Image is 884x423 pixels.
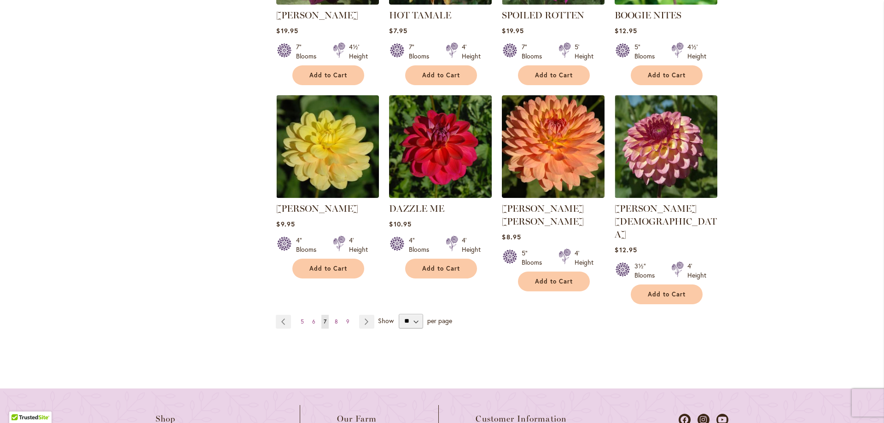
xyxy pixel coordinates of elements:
[409,236,435,254] div: 4" Blooms
[378,316,394,324] span: Show
[276,95,379,198] img: AHOY MATEY
[615,245,637,254] span: $12.95
[389,203,444,214] a: DAZZLE ME
[389,191,492,200] a: DAZZLE ME
[309,265,347,272] span: Add to Cart
[575,42,593,61] div: 5' Height
[502,26,523,35] span: $19.95
[332,315,340,329] a: 8
[687,261,706,280] div: 4' Height
[312,318,315,325] span: 6
[344,315,352,329] a: 9
[276,191,379,200] a: AHOY MATEY
[535,71,573,79] span: Add to Cart
[349,42,368,61] div: 4½' Height
[615,191,717,200] a: Foxy Lady
[296,236,322,254] div: 4" Blooms
[518,65,590,85] button: Add to Cart
[409,42,435,61] div: 7" Blooms
[7,390,33,416] iframe: Launch Accessibility Center
[687,42,706,61] div: 4½' Height
[502,95,605,198] img: GABRIELLE MARIE
[502,10,584,21] a: SPOILED ROTTEN
[615,26,637,35] span: $12.95
[631,65,703,85] button: Add to Cart
[522,42,547,61] div: 7" Blooms
[502,203,584,227] a: [PERSON_NAME] [PERSON_NAME]
[389,26,407,35] span: $7.95
[631,284,703,304] button: Add to Cart
[276,203,358,214] a: [PERSON_NAME]
[335,318,338,325] span: 8
[346,318,349,325] span: 9
[405,65,477,85] button: Add to Cart
[648,290,686,298] span: Add to Cart
[522,249,547,267] div: 5" Blooms
[575,249,593,267] div: 4' Height
[615,10,681,21] a: BOOGIE NITES
[518,272,590,291] button: Add to Cart
[634,261,660,280] div: 3½" Blooms
[298,315,306,329] a: 5
[389,95,492,198] img: DAZZLE ME
[324,318,326,325] span: 7
[310,315,318,329] a: 6
[389,220,411,228] span: $10.95
[422,71,460,79] span: Add to Cart
[389,10,451,21] a: HOT TAMALE
[462,236,481,254] div: 4' Height
[427,316,452,324] span: per page
[535,278,573,285] span: Add to Cart
[422,265,460,272] span: Add to Cart
[349,236,368,254] div: 4' Height
[462,42,481,61] div: 4' Height
[292,259,364,278] button: Add to Cart
[292,65,364,85] button: Add to Cart
[276,26,298,35] span: $19.95
[502,232,521,241] span: $8.95
[615,95,717,198] img: Foxy Lady
[648,71,686,79] span: Add to Cart
[276,10,358,21] a: [PERSON_NAME]
[301,318,304,325] span: 5
[615,203,717,240] a: [PERSON_NAME][DEMOGRAPHIC_DATA]
[309,71,347,79] span: Add to Cart
[276,220,295,228] span: $9.95
[634,42,660,61] div: 5" Blooms
[296,42,322,61] div: 7" Blooms
[502,191,605,200] a: GABRIELLE MARIE
[405,259,477,278] button: Add to Cart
